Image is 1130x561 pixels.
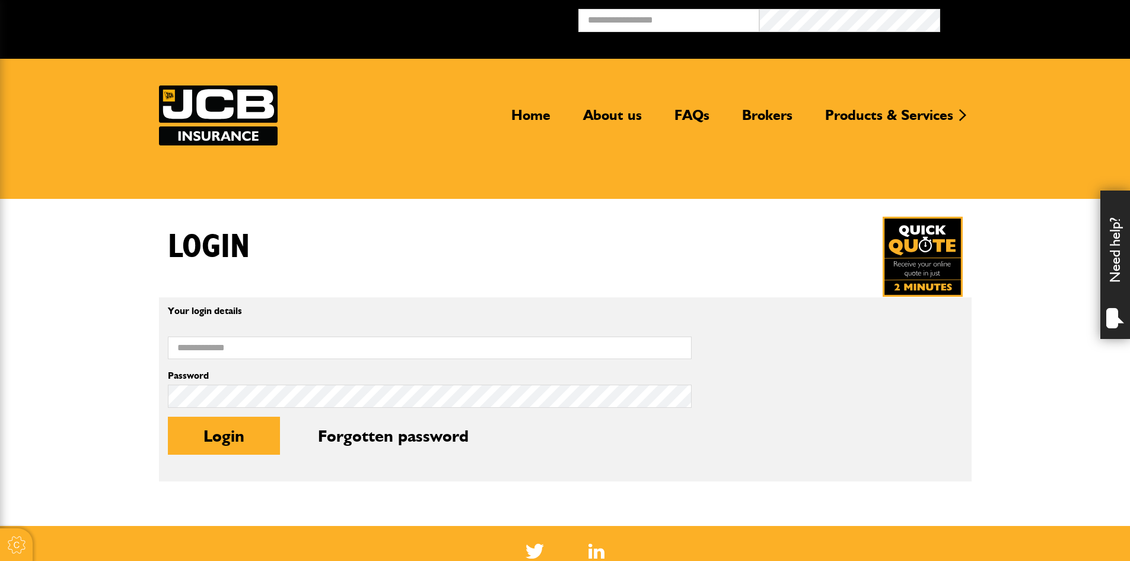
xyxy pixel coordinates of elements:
button: Broker Login [940,9,1121,27]
button: Forgotten password [282,417,504,455]
button: Login [168,417,280,455]
img: Quick Quote [883,217,963,297]
h1: Login [168,227,250,267]
a: LinkedIn [588,544,604,559]
label: Password [168,371,692,381]
img: Linked In [588,544,604,559]
a: Products & Services [816,106,962,134]
a: Brokers [733,106,801,134]
a: FAQs [666,106,718,134]
div: Need help? [1100,191,1130,339]
a: JCB Insurance Services [159,85,278,145]
p: Your login details [168,306,692,316]
a: Get your insurance quote in just 2-minutes [883,217,963,297]
a: About us [574,106,651,134]
img: Twitter [526,544,544,559]
img: JCB Insurance Services logo [159,85,278,145]
a: Home [502,106,559,134]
